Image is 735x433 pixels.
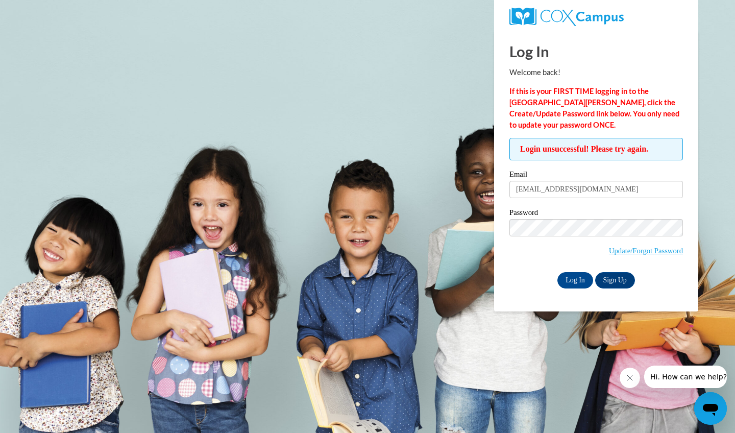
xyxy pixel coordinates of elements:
p: Welcome back! [509,67,683,78]
span: Login unsuccessful! Please try again. [509,138,683,160]
label: Password [509,209,683,219]
iframe: Close message [620,368,640,388]
a: Sign Up [595,272,635,288]
h1: Log In [509,41,683,62]
label: Email [509,171,683,181]
iframe: Message from company [644,366,727,388]
strong: If this is your FIRST TIME logging in to the [GEOGRAPHIC_DATA][PERSON_NAME], click the Create/Upd... [509,87,679,129]
iframe: Button to launch messaging window [694,392,727,425]
a: COX Campus [509,8,683,26]
img: COX Campus [509,8,624,26]
input: Log In [557,272,593,288]
a: Update/Forgot Password [609,247,683,255]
